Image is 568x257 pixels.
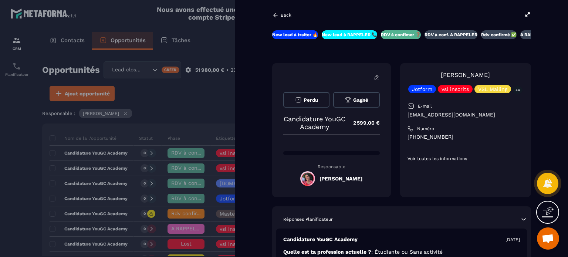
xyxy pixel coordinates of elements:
button: Perdu [283,92,329,108]
p: Voir toutes les informations [408,156,524,162]
button: Gagné [333,92,379,108]
p: +4 [513,86,523,94]
p: Back [281,13,291,18]
p: [PHONE_NUMBER] [408,133,524,141]
p: RDV à confimer ❓ [381,32,421,38]
p: New lead à traiter 🔥 [272,32,318,38]
p: E-mail [418,103,432,109]
p: Candidature YouGC Academy [283,115,346,131]
p: Rdv confirmé ✅ [481,32,517,38]
p: New lead à RAPPELER 📞 [322,32,377,38]
h5: [PERSON_NAME] [319,176,362,182]
span: Perdu [304,97,318,103]
p: [EMAIL_ADDRESS][DOMAIN_NAME] [408,111,524,118]
a: [PERSON_NAME] [441,71,490,78]
p: VSL Mailing [478,87,507,92]
p: Quelle est ta profession actuelle ? [283,248,520,256]
p: Numéro [417,126,434,132]
div: Ouvrir le chat [537,227,559,250]
span: : Étudiante ou Sans activité [371,249,443,255]
p: 2 599,00 € [346,116,380,130]
p: vsl inscrits [442,87,469,92]
p: RDV à conf. A RAPPELER [425,32,477,38]
span: Gagné [353,97,368,103]
p: Responsable [283,164,380,169]
p: Candidature YouGC Academy [283,236,358,243]
p: Réponses Planificateur [283,216,333,222]
p: [DATE] [506,237,520,243]
p: Jotform [412,87,432,92]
